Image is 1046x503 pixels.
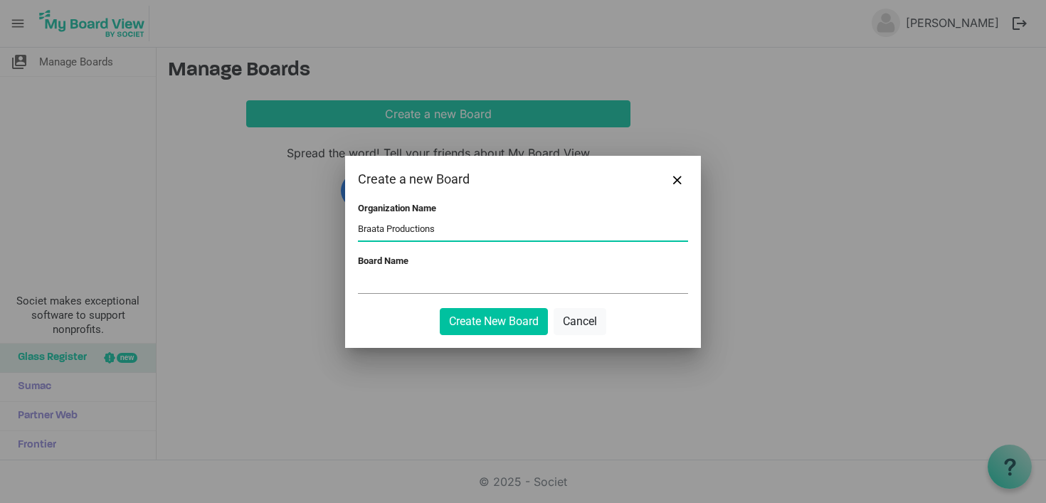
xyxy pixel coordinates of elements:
button: Close [667,169,688,190]
label: Organization Name [358,203,436,213]
button: Cancel [554,308,606,335]
div: Create a new Board [358,169,622,190]
label: Board Name [358,255,408,266]
button: Create New Board [440,308,548,335]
